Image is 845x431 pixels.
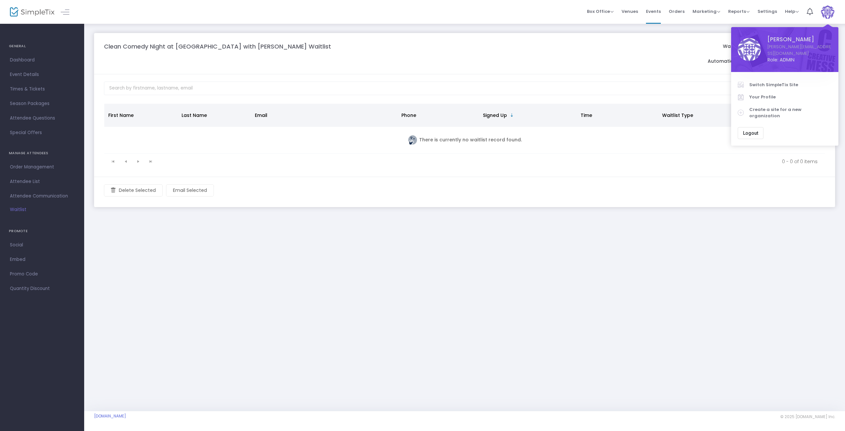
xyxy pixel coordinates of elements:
[10,56,74,64] span: Dashboard
[162,158,818,165] kendo-pager-info: 0 - 0 of 0 items
[723,43,758,50] label: Waitlist Enable
[708,58,801,65] label: Automatically Email Waitlist Attendees
[622,3,638,20] span: Venues
[10,255,74,264] span: Embed
[182,112,207,119] span: Last Name
[767,44,832,56] a: [PERSON_NAME][EMAIL_ADDRESS][DOMAIN_NAME]
[255,112,267,119] span: Email
[10,177,74,186] span: Attendee List
[9,225,75,238] h4: PROMOTE
[785,8,799,15] span: Help
[738,79,832,91] a: Switch SimpleTix Site
[10,85,74,93] span: Times & Tickets
[577,104,658,127] th: Time
[780,414,835,419] span: © 2025 [DOMAIN_NAME] Inc.
[94,413,126,419] a: [DOMAIN_NAME]
[397,104,479,127] th: Phone
[749,82,832,88] span: Switch SimpleTix Site
[10,270,74,278] span: Promo Code
[104,82,825,95] input: Search by firstname, lastname, email
[738,127,763,139] button: Logout
[9,147,75,160] h4: MANAGE ATTENDEES
[10,206,26,213] span: Waitlist
[10,99,74,108] span: Season Packages
[758,3,777,20] span: Settings
[767,56,832,63] span: Role: ADMIN
[738,91,832,103] a: Your Profile
[738,103,832,122] a: Create a site for a new organization
[10,284,74,293] span: Quantity Discount
[104,127,825,154] td: There is currently no waitlist record found.
[9,40,75,53] h4: GENERAL
[728,8,750,15] span: Reports
[104,104,825,154] div: Data table
[743,130,758,136] span: Logout
[10,241,74,249] span: Social
[749,94,832,100] span: Your Profile
[408,135,418,145] img: face thinking
[483,112,507,119] span: Signed Up
[587,8,614,15] span: Box Office
[108,112,134,119] span: First Name
[10,163,74,171] span: Order Management
[646,3,661,20] span: Events
[10,192,74,200] span: Attendee Communication
[693,8,720,15] span: Marketing
[10,114,74,123] span: Attendee Questions
[10,128,74,137] span: Special Offers
[749,106,832,119] span: Create a site for a new organization
[104,42,331,51] m-panel-title: Clean Comedy Night at [GEOGRAPHIC_DATA] with [PERSON_NAME] Waitlist
[767,35,832,44] span: [PERSON_NAME]
[669,3,685,20] span: Orders
[658,104,740,127] th: Waitlist Type
[509,113,515,118] span: Sortable
[10,70,74,79] span: Event Details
